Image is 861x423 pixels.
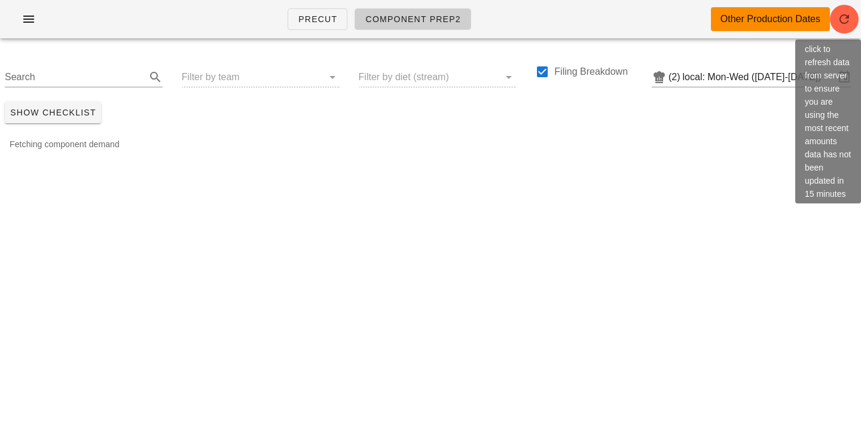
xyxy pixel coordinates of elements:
a: Component Prep2 [355,8,471,30]
button: Show Checklist [5,102,101,123]
span: Precut [298,14,337,24]
label: Filing Breakdown [554,66,628,78]
div: (2) [668,71,683,83]
a: Precut [288,8,347,30]
div: Other Production Dates [720,12,820,26]
span: Component Prep2 [365,14,461,24]
span: Show Checklist [10,108,96,117]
